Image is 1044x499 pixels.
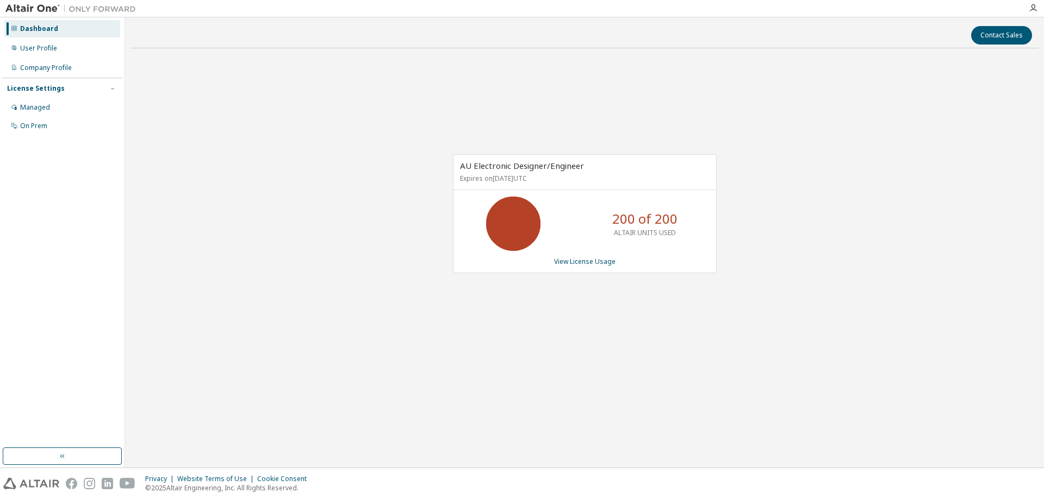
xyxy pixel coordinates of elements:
p: Expires on [DATE] UTC [460,174,707,183]
div: Company Profile [20,64,72,72]
img: linkedin.svg [102,478,113,489]
div: Managed [20,103,50,112]
p: 200 of 200 [612,210,678,228]
img: facebook.svg [66,478,77,489]
button: Contact Sales [971,26,1032,45]
img: instagram.svg [84,478,95,489]
div: User Profile [20,44,57,53]
a: View License Usage [554,257,616,266]
div: Privacy [145,475,177,483]
p: © 2025 Altair Engineering, Inc. All Rights Reserved. [145,483,313,492]
span: AU Electronic Designer/Engineer [460,160,584,171]
img: Altair One [5,3,141,14]
p: ALTAIR UNITS USED [614,228,676,237]
img: altair_logo.svg [3,478,59,489]
div: On Prem [20,122,47,130]
img: youtube.svg [120,478,135,489]
div: Dashboard [20,24,58,33]
div: Website Terms of Use [177,475,257,483]
div: License Settings [7,84,65,93]
div: Cookie Consent [257,475,313,483]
